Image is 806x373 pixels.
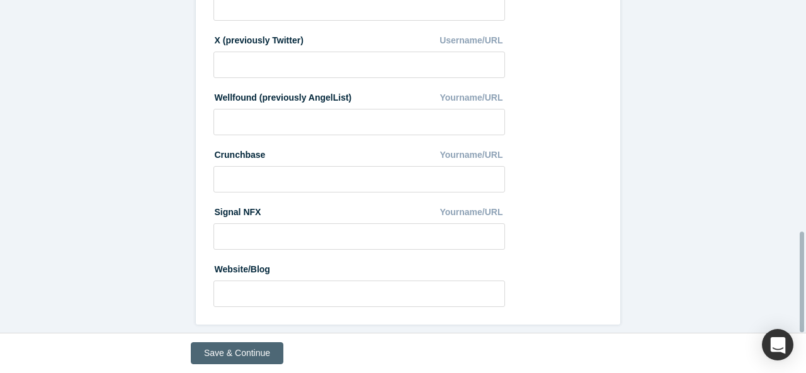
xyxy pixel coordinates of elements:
[440,30,505,52] div: Username/URL
[440,144,505,166] div: Yourname/URL
[213,201,261,219] label: Signal NFX
[213,30,304,47] label: X (previously Twitter)
[191,342,283,364] button: Save & Continue
[213,87,352,104] label: Wellfound (previously AngelList)
[440,87,505,109] div: Yourname/URL
[213,144,266,162] label: Crunchbase
[440,201,505,223] div: Yourname/URL
[213,259,270,276] label: Website/Blog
